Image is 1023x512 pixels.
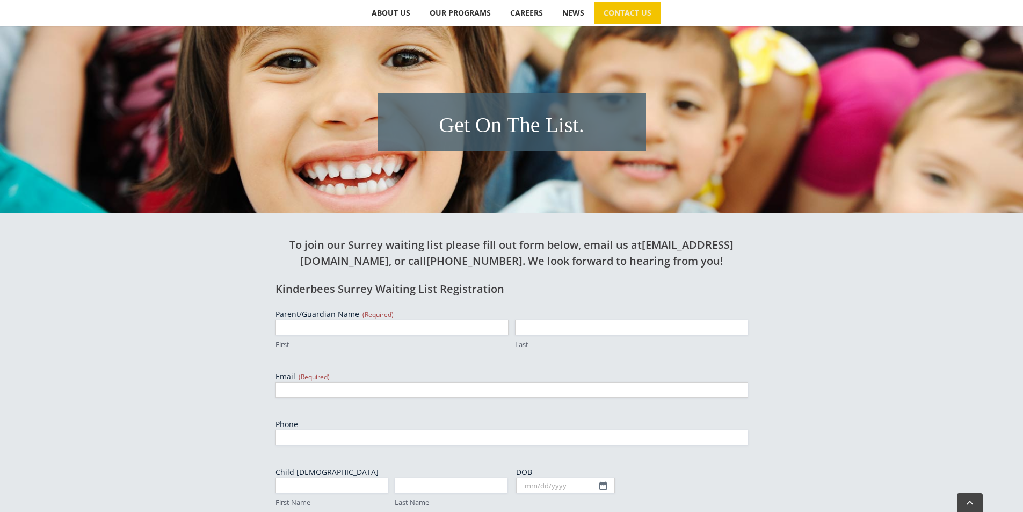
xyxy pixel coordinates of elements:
[275,340,509,350] label: First
[362,310,394,319] span: (Required)
[604,9,651,17] span: CONTACT US
[426,254,523,268] a: [PHONE_NUMBER]
[553,2,594,24] a: NEWS
[516,478,615,493] input: mm/dd/yyyy
[299,372,330,381] span: (Required)
[275,237,748,269] h2: To join our Surrey waiting list please fill out form below, email us at , or call . We look forwa...
[383,110,641,140] h1: Get On The List.
[501,2,553,24] a: CAREERS
[362,2,420,24] a: ABOUT US
[594,2,661,24] a: CONTACT US
[275,419,748,430] label: Phone
[516,467,748,478] label: DOB
[275,371,748,382] label: Email
[430,9,491,17] span: OUR PROGRAMS
[275,281,748,297] h2: Kinderbees Surrey Waiting List Registration
[420,2,500,24] a: OUR PROGRAMS
[275,309,394,320] legend: Parent/Guardian Name
[372,9,410,17] span: ABOUT US
[395,497,507,508] label: Last Name
[515,340,748,350] label: Last
[510,9,543,17] span: CAREERS
[275,467,379,478] legend: Child [DEMOGRAPHIC_DATA]
[275,497,388,508] label: First Name
[562,9,584,17] span: NEWS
